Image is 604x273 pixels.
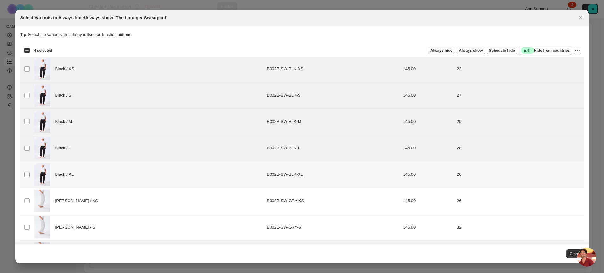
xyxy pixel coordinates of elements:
h2: Select Variants to Always hide/Always show (The Lounger Sweatpant) [20,15,168,21]
span: Schedule hide [489,48,515,53]
td: B002B-SW-BLK-S [265,82,401,108]
button: Close [576,13,585,22]
span: Always show [459,48,483,53]
button: Always show [456,47,485,54]
span: [PERSON_NAME] / S [55,224,99,230]
td: 145.00 [401,56,455,82]
td: 145.00 [401,240,455,267]
td: 145.00 [401,135,455,161]
span: ENT [524,48,531,53]
button: Close [566,249,584,258]
div: Open chat [577,248,596,267]
img: Lounger_Sweatpant_Black_Cheryl__1644_16fd5dbf-7b32-4bc6-9841-0f7850ce8f5b.jpg [34,163,50,186]
span: Black / XS [55,66,78,72]
td: B002B-SW-GRY-S [265,214,401,240]
td: 145.00 [401,161,455,188]
img: Lounger_Sweatpant_Black_Cheryl__1644_16fd5dbf-7b32-4bc6-9841-0f7850ce8f5b.jpg [34,137,50,159]
span: Black / M [55,119,75,125]
td: B002B-SW-GRY-M [265,240,401,267]
td: 20 [455,161,584,188]
span: Black / S [55,92,75,99]
td: B002B-SW-BLK-XL [265,161,401,188]
img: Lounger_Sweatpant_Black_Cheryl__1644_16fd5dbf-7b32-4bc6-9841-0f7850ce8f5b.jpg [34,84,50,106]
button: Schedule hide [487,47,517,54]
td: 145.00 [401,188,455,214]
td: 45 [455,240,584,267]
span: Hide from countries [521,47,570,54]
span: [PERSON_NAME] / XS [55,198,102,204]
td: 145.00 [401,214,455,240]
td: B002B-SW-BLK-M [265,108,401,135]
td: 29 [455,108,584,135]
span: Black / XL [55,171,77,178]
td: 27 [455,82,584,108]
img: Lounger_Sweatpant_Black_Cheryl__1644_16fd5dbf-7b32-4bc6-9841-0f7850ce8f5b.jpg [34,111,50,133]
button: More actions [574,47,581,54]
td: 28 [455,135,584,161]
span: Black / L [55,145,74,151]
img: Cheryl_Wide_Leg_Sweatpant_Grey_1294.jpg [34,216,50,238]
button: SuccessENTHide from countries [519,46,572,55]
td: 145.00 [401,108,455,135]
img: Lounger_Sweatpant_Black_Cheryl__1644_16fd5dbf-7b32-4bc6-9841-0f7850ce8f5b.jpg [34,58,50,80]
p: Select the variants first, then you'll see bulk action buttons [20,31,584,38]
img: Cheryl_Wide_Leg_Sweatpant_Grey_1294.jpg [34,190,50,212]
strong: Tip: [20,32,28,37]
button: Always hide [428,47,455,54]
td: 23 [455,56,584,82]
td: 26 [455,188,584,214]
span: 4 selected [34,48,52,53]
span: Always hide [430,48,452,53]
span: Close [570,251,580,256]
td: B002B-SW-GRY-XS [265,188,401,214]
td: 32 [455,214,584,240]
td: 145.00 [401,82,455,108]
td: B002B-SW-BLK-XS [265,56,401,82]
img: Cheryl_Wide_Leg_Sweatpant_Grey_1294.jpg [34,242,50,265]
td: B002B-SW-BLK-L [265,135,401,161]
